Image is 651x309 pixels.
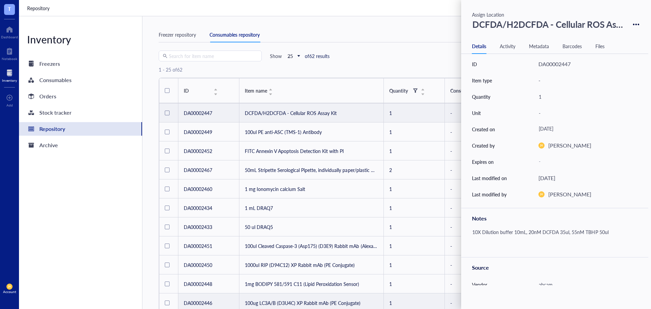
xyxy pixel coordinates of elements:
td: 1000ul RIP (D94C12) XP Rabbit mAb (PE Conjugate) [239,255,384,274]
td: 1 [384,103,445,122]
td: 1mg BODIPY 581/591 C11 (Lipid Peroxidation Sensor) [239,274,384,293]
td: - [445,274,526,293]
div: Item type [472,77,492,84]
td: 100ul PE anti-ASC (TMS-1) Antibody [239,122,384,141]
span: JH [540,193,543,196]
td: - [445,217,526,236]
div: Notes [472,214,637,223]
div: [PERSON_NAME] [548,190,591,199]
div: Details [472,42,486,50]
div: Activity [500,42,515,50]
td: 1 [384,274,445,293]
div: Freezer repository [159,31,196,38]
div: Freezers [39,59,60,69]
td: 1 [384,255,445,274]
div: - [538,76,540,85]
div: Last modified on [472,174,507,182]
td: 1 [384,236,445,255]
div: ID [184,87,212,94]
td: DA00002452 [178,141,239,160]
div: Show [270,53,282,59]
td: - [445,122,526,141]
td: 1 [384,198,445,217]
td: - [445,141,526,160]
a: Freezers [19,57,142,71]
td: DA00002460 [178,179,239,198]
div: Add [6,103,13,107]
div: - [536,106,635,120]
td: DA00002449 [178,122,239,141]
td: DA00002467 [178,160,239,179]
a: Archive [19,138,142,152]
td: DA00002448 [178,274,239,293]
td: 1 mg Ionomycin calcium Salt [239,179,384,198]
div: Created on [472,125,495,133]
div: abcam [536,277,635,292]
td: 1 [384,179,445,198]
div: Repository [39,124,65,134]
a: Stock tracker [19,106,142,119]
div: Metadata [529,42,549,50]
div: Quantity [472,93,490,100]
td: 50mL Stripette Serological Pipette, individually paper/plastic wrapped [239,160,384,179]
div: Expires on [472,158,494,166]
span: JH [8,285,11,288]
td: DCFDA/H2DCFDA - Cellular ROS Assay Kit [239,103,384,122]
td: 100ul Cleaved Caspase-3 (Asp175) (D3E9) Rabbit mAb (Alexa [MEDICAL_DATA] 647 Conjugate) [239,236,384,255]
a: Inventory [2,67,17,82]
b: 25 [288,53,293,59]
td: 1 mL DRAQ7 [239,198,384,217]
td: DA00002433 [178,217,239,236]
td: DA00002434 [178,198,239,217]
td: - [445,255,526,274]
td: - [445,236,526,255]
div: of 62 results [305,53,330,59]
a: Dashboard [1,24,18,39]
div: ID [472,60,477,68]
td: 1 [384,122,445,141]
span: Item name [245,87,267,94]
div: Orders [39,92,56,101]
div: Inventory [19,33,142,46]
td: DA00002447 [178,103,239,122]
div: Barcodes [563,42,582,50]
div: Account [3,290,16,294]
a: Consumables [19,73,142,87]
td: 2 [384,160,445,179]
div: Inventory [2,78,17,82]
td: - [445,160,526,179]
a: Repository [27,4,51,12]
div: Consumables [39,75,72,85]
div: DCFDA/H2DCFDA - Cellular ROS Assay Kit [469,16,628,33]
div: [PERSON_NAME] [548,141,591,150]
td: DA00002450 [178,255,239,274]
div: DA00002447 [538,60,571,69]
td: FITC Annexin V Apoptosis Detection Kit with PI [239,141,384,160]
div: 1 - 25 of 62 [159,66,182,73]
th: Item name [239,78,384,103]
div: Quantity [389,87,408,94]
span: T [8,4,11,13]
td: 50 ul DRAQ5 [239,217,384,236]
a: Repository [19,122,142,136]
div: Vendor [472,281,487,288]
td: DA00002451 [178,236,239,255]
td: - [445,103,526,122]
a: Notebook [2,46,17,61]
div: Consumable type [450,87,486,94]
div: Assign Location [472,11,643,18]
div: Stock tracker [39,108,72,117]
a: Orders [19,90,142,103]
div: 10X Dilution buffer 10mL, 20nM DCFDA 35ul, 55nM TBHP 50ul [469,227,635,252]
div: - [536,156,635,168]
div: 1 [536,90,635,104]
div: Created by [472,142,495,149]
td: 1 [384,141,445,160]
td: - [445,198,526,217]
td: 1 [384,217,445,236]
span: JH [540,144,543,147]
div: Notebook [2,57,17,61]
div: Files [595,42,605,50]
div: Dashboard [1,35,18,39]
div: Source [472,263,637,272]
